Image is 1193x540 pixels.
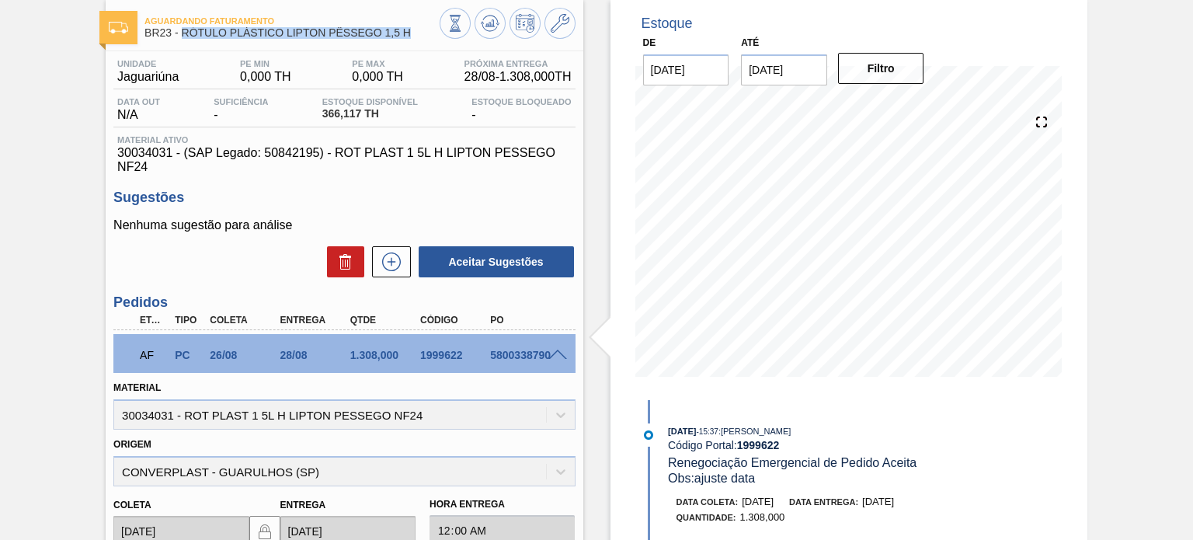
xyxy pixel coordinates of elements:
[206,349,283,361] div: 26/08/2025
[352,59,403,68] span: PE MAX
[668,456,916,469] span: Renegociação Emergencial de Pedido Aceita
[319,246,364,277] div: Excluir Sugestões
[346,315,423,326] div: Qtde
[486,349,563,361] div: 5800338790
[510,8,541,39] button: Programar Estoque
[322,108,418,120] span: 366,117 TH
[240,59,291,68] span: PE MIN
[475,8,506,39] button: Atualizar Gráfico
[280,500,326,510] label: Entrega
[464,70,572,84] span: 28/08 - 1.308,000 TH
[171,315,206,326] div: Tipo
[737,439,780,451] strong: 1999622
[144,16,439,26] span: Aguardando Faturamento
[862,496,894,507] span: [DATE]
[544,8,576,39] button: Ir ao Master Data / Geral
[277,315,353,326] div: Entrega
[430,493,575,516] label: Hora Entrega
[676,497,739,507] span: Data coleta:
[440,8,471,39] button: Visão Geral dos Estoques
[364,246,411,277] div: Nova sugestão
[740,511,785,523] span: 1.308,000
[117,97,160,106] span: Data out
[416,315,493,326] div: Código
[643,37,656,48] label: De
[113,218,575,232] p: Nenhuma sugestão para análise
[419,246,574,277] button: Aceitar Sugestões
[113,97,164,122] div: N/A
[668,472,755,485] span: Obs: ajuste data
[416,349,493,361] div: 1999622
[486,315,563,326] div: PO
[117,59,179,68] span: Unidade
[346,349,423,361] div: 1.308,000
[117,135,571,145] span: Material ativo
[210,97,272,122] div: -
[642,16,693,32] div: Estoque
[140,349,167,361] p: AF
[668,439,1037,451] div: Código Portal:
[113,382,161,393] label: Material
[322,97,418,106] span: Estoque Disponível
[136,338,171,372] div: Aguardando Faturamento
[697,427,718,436] span: - 15:37
[144,27,439,39] span: BR23 - RÓTULO PLÁSTICO LIPTON PÊSSEGO 1,5 H
[113,439,151,450] label: Origem
[136,315,171,326] div: Etapa
[742,496,774,507] span: [DATE]
[117,146,571,174] span: 30034031 - (SAP Legado: 50842195) - ROT PLAST 1 5L H LIPTON PESSEGO NF24
[411,245,576,279] div: Aceitar Sugestões
[352,70,403,84] span: 0,000 TH
[171,349,206,361] div: Pedido de Compra
[113,190,575,206] h3: Sugestões
[838,53,924,84] button: Filtro
[464,59,572,68] span: Próxima Entrega
[468,97,575,122] div: -
[644,430,653,440] img: atual
[643,54,729,85] input: dd/mm/yyyy
[789,497,858,507] span: Data entrega:
[741,37,759,48] label: Até
[113,500,151,510] label: Coleta
[277,349,353,361] div: 28/08/2025
[117,70,179,84] span: Jaguariúna
[718,427,791,436] span: : [PERSON_NAME]
[676,513,736,522] span: Quantidade :
[113,294,575,311] h3: Pedidos
[214,97,268,106] span: Suficiência
[206,315,283,326] div: Coleta
[741,54,827,85] input: dd/mm/yyyy
[471,97,571,106] span: Estoque Bloqueado
[109,22,128,33] img: Ícone
[240,70,291,84] span: 0,000 TH
[668,427,696,436] span: [DATE]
